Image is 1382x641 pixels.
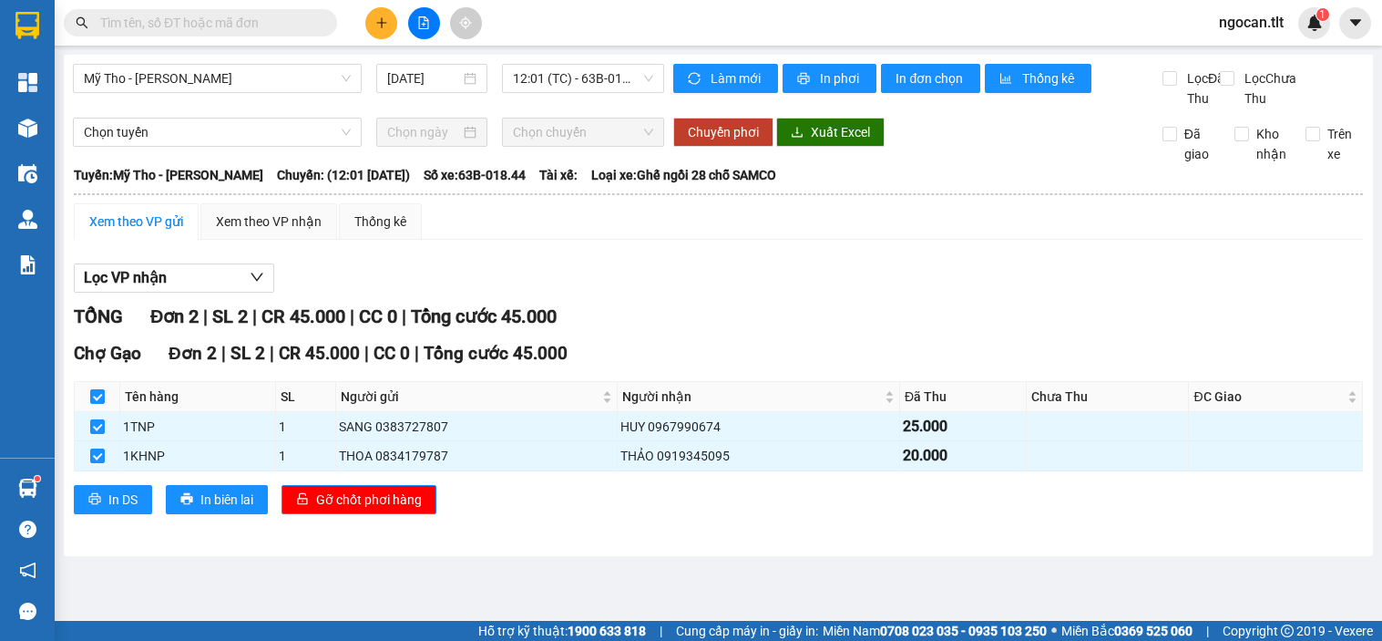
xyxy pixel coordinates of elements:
[221,343,226,364] span: |
[660,621,662,641] span: |
[450,7,482,39] button: aim
[84,65,351,92] span: Mỹ Tho - Hồ Chí Minh
[424,343,568,364] span: Tổng cước 45.000
[180,492,193,507] span: printer
[276,382,336,412] th: SL
[1319,8,1326,21] span: 1
[1339,7,1371,39] button: caret-down
[350,305,354,327] span: |
[1320,124,1364,164] span: Trên xe
[1306,15,1323,31] img: icon-new-feature
[1022,68,1077,88] span: Thống kê
[620,417,896,437] div: HUY 0967990674
[408,7,440,39] button: file-add
[169,343,217,364] span: Đơn 2
[1180,68,1227,109] span: Lọc Đã Thu
[150,305,199,327] span: Đơn 2
[1193,387,1344,407] span: ĐC Giao
[166,485,268,514] button: printerIn biên lai
[279,417,333,437] div: 1
[18,210,37,229] img: warehouse-icon
[424,165,526,185] span: Số xe: 63B-018.44
[591,165,776,185] span: Loại xe: Ghế ngồi 28 chỗ SAMCO
[811,122,870,142] span: Xuất Excel
[797,72,813,87] span: printer
[76,16,88,29] span: search
[74,343,141,364] span: Chợ Gạo
[84,119,351,146] span: Chọn tuyến
[459,16,472,29] span: aim
[513,65,653,92] span: 12:01 (TC) - 63B-018.44
[896,68,966,88] span: In đơn chọn
[620,446,896,466] div: THẢO 0919345095
[1281,625,1294,637] span: copyright
[513,119,653,146] span: Chọn chuyến
[411,305,557,327] span: Tổng cước 45.000
[212,305,248,327] span: SL 2
[89,212,183,232] div: Xem theo VP gửi
[18,479,37,498] img: warehouse-icon
[1114,624,1193,638] strong: 0369 525 060
[375,16,388,29] span: plus
[261,305,345,327] span: CR 45.000
[74,168,263,182] b: Tuyến: Mỹ Tho - [PERSON_NAME]
[673,118,773,147] button: Chuyển phơi
[999,72,1015,87] span: bar-chart
[820,68,862,88] span: In phơi
[18,73,37,92] img: dashboard-icon
[402,305,406,327] span: |
[19,603,36,620] span: message
[74,485,152,514] button: printerIn DS
[985,64,1091,93] button: bar-chartThống kê
[341,387,599,407] span: Người gửi
[1206,621,1209,641] span: |
[688,72,703,87] span: sync
[903,415,1023,438] div: 25.000
[279,446,333,466] div: 1
[100,13,315,33] input: Tìm tên, số ĐT hoặc mã đơn
[1061,621,1193,641] span: Miền Bắc
[364,343,369,364] span: |
[230,343,265,364] span: SL 2
[365,7,397,39] button: plus
[1204,11,1298,34] span: ngocan.tlt
[417,16,430,29] span: file-add
[387,68,461,88] input: 11/08/2025
[776,118,885,147] button: downloadXuất Excel
[415,343,419,364] span: |
[282,485,436,514] button: unlockGỡ chốt phơi hàng
[539,165,578,185] span: Tài xế:
[1316,8,1329,21] sup: 1
[823,621,1047,641] span: Miền Nam
[279,343,360,364] span: CR 45.000
[252,305,257,327] span: |
[783,64,876,93] button: printerIn phơi
[791,126,804,140] span: download
[123,446,272,466] div: 1KHNP
[216,212,322,232] div: Xem theo VP nhận
[359,305,397,327] span: CC 0
[903,444,1023,467] div: 20.000
[339,417,615,437] div: SANG 0383727807
[711,68,763,88] span: Làm mới
[339,446,615,466] div: THOA 0834179787
[622,387,881,407] span: Người nhận
[880,624,1047,638] strong: 0708 023 035 - 0935 103 250
[19,562,36,579] span: notification
[374,343,410,364] span: CC 0
[15,12,39,39] img: logo-vxr
[673,64,778,93] button: syncLàm mới
[123,417,272,437] div: 1TNP
[200,490,253,510] span: In biên lai
[387,122,461,142] input: Chọn ngày
[296,492,309,507] span: unlock
[1237,68,1306,109] span: Lọc Chưa Thu
[277,165,410,185] span: Chuyến: (12:01 [DATE])
[1051,627,1057,635] span: ⚪️
[676,621,818,641] span: Cung cấp máy in - giấy in:
[1177,124,1221,164] span: Đã giao
[19,521,36,538] span: question-circle
[84,266,167,289] span: Lọc VP nhận
[74,305,123,327] span: TỔNG
[108,490,138,510] span: In DS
